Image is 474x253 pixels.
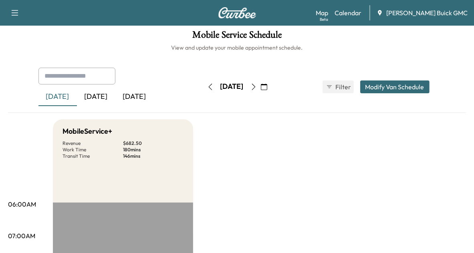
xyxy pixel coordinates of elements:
span: [PERSON_NAME] Buick GMC [386,8,468,18]
h6: View and update your mobile appointment schedule. [8,44,466,52]
p: 180 mins [123,147,184,153]
h5: MobileService+ [63,126,112,137]
a: MapBeta [316,8,328,18]
h1: Mobile Service Schedule [8,30,466,44]
a: Calendar [335,8,361,18]
span: Filter [336,82,350,92]
div: [DATE] [38,88,77,106]
button: Modify Van Schedule [360,80,430,93]
div: [DATE] [77,88,115,106]
p: 07:00AM [8,231,35,241]
p: Revenue [63,140,123,147]
img: Curbee Logo [218,7,256,18]
p: Transit Time [63,153,123,159]
p: $ 682.50 [123,140,184,147]
div: Beta [320,16,328,22]
p: 146 mins [123,153,184,159]
p: Work Time [63,147,123,153]
p: 06:00AM [8,199,36,209]
div: [DATE] [115,88,154,106]
button: Filter [323,80,354,93]
div: [DATE] [220,82,244,92]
